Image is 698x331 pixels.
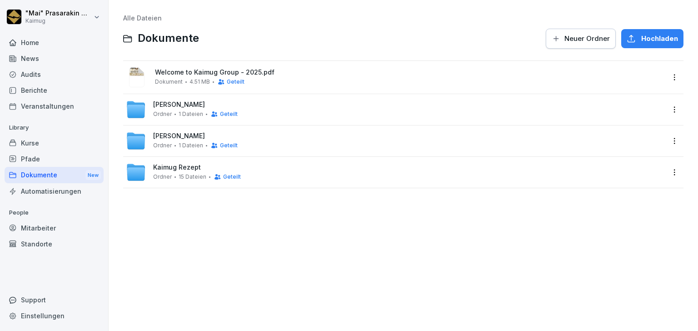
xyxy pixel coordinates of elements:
a: Standorte [5,236,104,252]
span: Ordner [153,174,172,180]
span: Kaimug Rezept [153,164,201,171]
span: [PERSON_NAME] [153,101,205,109]
p: "Mai" Prasarakin Natechnanok [25,10,92,17]
span: 15 Dateien [179,174,206,180]
span: Hochladen [641,34,678,44]
span: Geteilt [220,111,238,117]
a: [PERSON_NAME]Ordner1 DateienGeteilt [126,131,664,151]
a: News [5,50,104,66]
p: Library [5,120,104,135]
a: Kaimug RezeptOrdner15 DateienGeteilt [126,162,664,182]
a: [PERSON_NAME]Ordner1 DateienGeteilt [126,100,664,120]
a: Kurse [5,135,104,151]
a: Veranstaltungen [5,98,104,114]
span: [PERSON_NAME] [153,132,205,140]
span: 4.51 MB [189,79,210,85]
span: 1 Dateien [179,142,203,149]
button: Hochladen [621,29,683,48]
p: People [5,206,104,220]
p: Kaimug [25,18,92,24]
span: Geteilt [223,174,241,180]
a: Automatisierungen [5,183,104,199]
div: Dokumente [5,167,104,184]
a: Berichte [5,82,104,98]
span: Welcome to Kaimug Group - 2025.pdf [155,69,664,76]
a: Einstellungen [5,308,104,324]
span: Ordner [153,142,172,149]
a: Audits [5,66,104,82]
a: Alle Dateien [123,14,162,22]
span: Dokumente [138,32,199,45]
span: 1 Dateien [179,111,203,117]
span: Dokument [155,79,183,85]
span: Neuer Ordner [564,34,610,44]
a: DokumenteNew [5,167,104,184]
a: Pfade [5,151,104,167]
span: Geteilt [227,79,244,85]
a: Home [5,35,104,50]
button: Neuer Ordner [546,29,616,49]
a: Mitarbeiter [5,220,104,236]
span: Ordner [153,111,172,117]
div: New [85,170,101,181]
span: Geteilt [220,142,238,149]
div: Support [5,292,104,308]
